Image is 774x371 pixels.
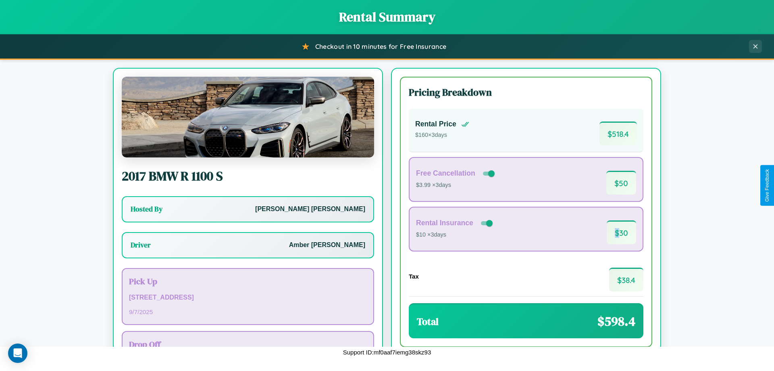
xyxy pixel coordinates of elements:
span: Checkout in 10 minutes for Free Insurance [315,42,446,50]
span: $ 518.4 [599,122,637,145]
div: Give Feedback [764,169,770,202]
h3: Pick Up [129,275,367,287]
span: $ 598.4 [597,312,635,330]
h3: Pricing Breakdown [409,86,643,99]
p: [PERSON_NAME] [PERSON_NAME] [255,203,365,215]
span: $ 38.4 [609,268,643,291]
h4: Rental Price [415,120,456,128]
p: $10 × 3 days [416,230,494,240]
p: [STREET_ADDRESS] [129,292,367,304]
h3: Drop Off [129,338,367,350]
h4: Tax [409,273,419,280]
p: $3.99 × 3 days [416,180,496,191]
h3: Driver [131,240,151,250]
h3: Hosted By [131,204,162,214]
span: $ 50 [606,171,636,195]
div: Open Intercom Messenger [8,344,27,363]
p: 9 / 7 / 2025 [129,306,367,317]
img: BMW R 1100 S [122,77,374,157]
h2: 2017 BMW R 1100 S [122,167,374,185]
p: $ 160 × 3 days [415,130,469,140]
h4: Rental Insurance [416,219,473,227]
h1: Rental Summary [8,8,766,26]
h4: Free Cancellation [416,169,475,178]
p: Support ID: mf0aaf7iemg38skz93 [343,347,431,358]
h3: Total [417,315,439,328]
span: $ 30 [607,220,636,244]
p: Amber [PERSON_NAME] [289,239,365,251]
